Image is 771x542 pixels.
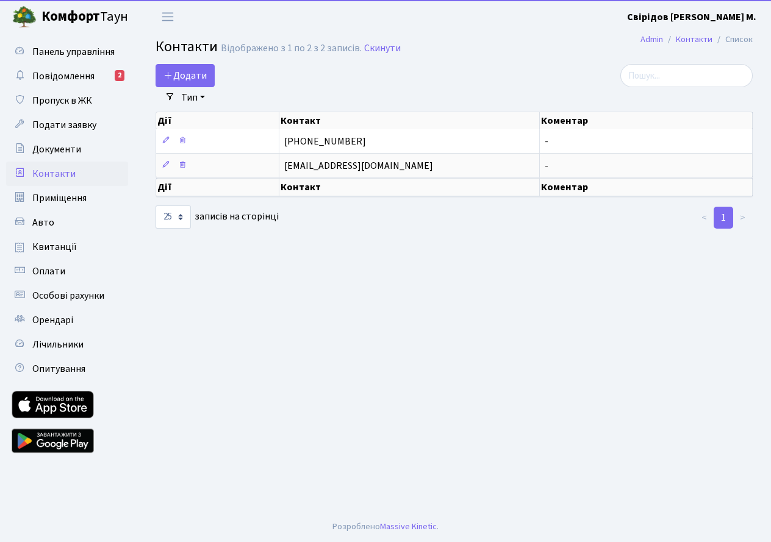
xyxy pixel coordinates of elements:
a: 1 [714,207,733,229]
button: Переключити навігацію [152,7,183,27]
select: записів на сторінці [156,205,191,229]
span: Додати [163,69,207,82]
span: - [545,135,548,148]
span: Орендарі [32,313,73,327]
a: Оплати [6,259,128,283]
th: Дії [156,112,279,129]
a: Скинути [364,43,401,54]
nav: breadcrumb [622,27,771,52]
span: - [545,159,548,173]
a: Додати [156,64,215,87]
span: Панель управління [32,45,115,59]
div: 2 [115,70,124,81]
span: Оплати [32,265,65,278]
label: записів на сторінці [156,205,279,229]
b: Комфорт [41,7,100,26]
a: Документи [6,137,128,162]
span: Документи [32,143,81,156]
input: Пошук... [620,64,753,87]
span: Контакти [156,36,218,57]
div: Розроблено . [332,520,439,533]
a: Повідомлення2 [6,64,128,88]
div: Відображено з 1 по 2 з 2 записів. [221,43,362,54]
span: Подати заявку [32,118,96,132]
a: Контакти [676,33,712,46]
a: Свірідов [PERSON_NAME] М. [627,10,756,24]
span: Особові рахунки [32,289,104,302]
a: Авто [6,210,128,235]
li: Список [712,33,753,46]
span: [PHONE_NUMBER] [284,135,366,148]
a: Лічильники [6,332,128,357]
span: Повідомлення [32,70,95,83]
span: Авто [32,216,54,229]
a: Massive Kinetic [380,520,437,533]
span: [EMAIL_ADDRESS][DOMAIN_NAME] [284,159,433,173]
a: Особові рахунки [6,283,128,308]
a: Подати заявку [6,113,128,137]
th: Контакт [279,178,540,196]
a: Контакти [6,162,128,186]
th: Дії [156,178,279,196]
span: Таун [41,7,128,27]
span: Приміщення [32,191,87,205]
th: Коментар [540,178,753,196]
a: Тип [176,87,210,108]
span: Контакти [32,167,76,180]
span: Опитування [32,362,85,376]
span: Квитанції [32,240,77,254]
a: Admin [640,33,663,46]
a: Пропуск в ЖК [6,88,128,113]
span: Лічильники [32,338,84,351]
span: Пропуск в ЖК [32,94,92,107]
a: Панель управління [6,40,128,64]
a: Приміщення [6,186,128,210]
a: Орендарі [6,308,128,332]
a: Квитанції [6,235,128,259]
img: logo.png [12,5,37,29]
th: Коментар [540,112,753,129]
a: Опитування [6,357,128,381]
th: Контакт [279,112,540,129]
